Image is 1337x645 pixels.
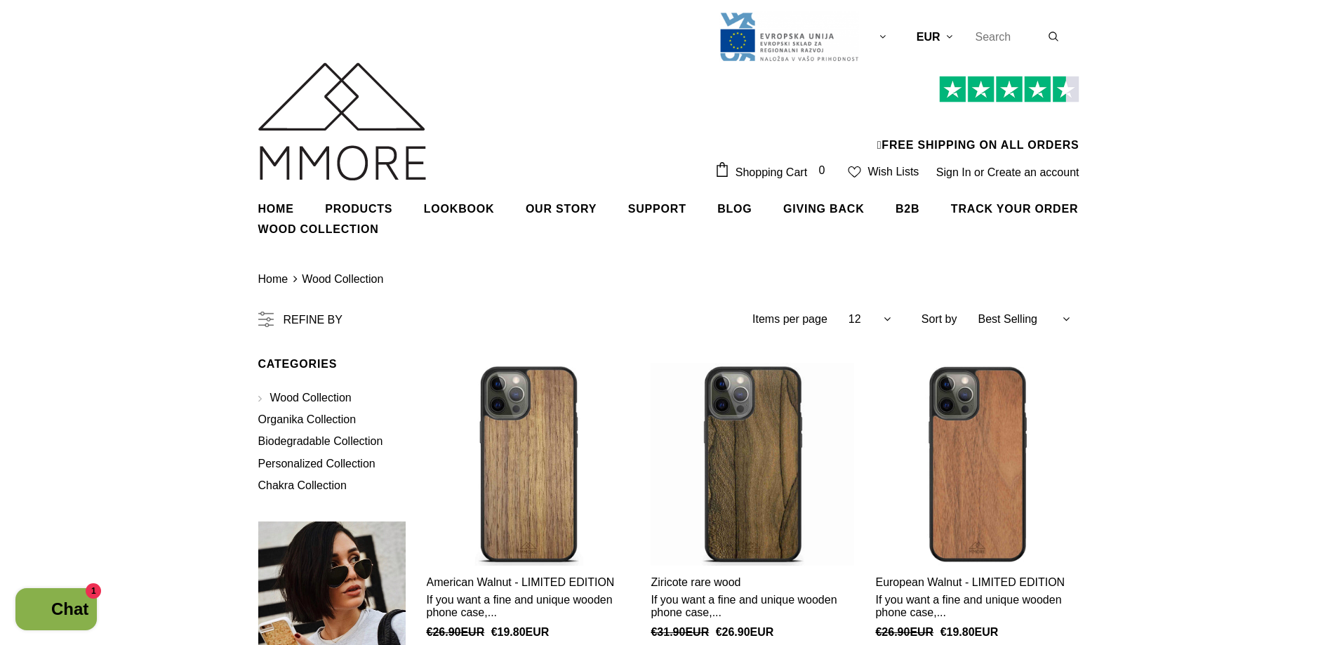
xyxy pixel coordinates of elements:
[258,479,347,491] span: Chakra Collection
[651,626,709,638] span: €31.90EUR
[978,313,1038,326] span: Best Selling
[917,31,940,44] span: EUR
[628,203,686,215] span: support
[258,408,357,430] a: Organika Collection
[736,166,807,179] span: Shopping Cart
[258,273,288,286] a: Home
[875,576,1079,589] a: European Walnut - LIMITED EDITION
[875,576,1065,588] span: European Walnut - LIMITED EDITION
[258,453,375,474] a: Personalized Collection
[714,102,1079,139] iframe: Customer reviews powered by Trustpilot
[940,626,999,638] span: €19.80EUR
[875,626,933,638] span: €26.90EUR
[258,387,352,408] a: Wood Collection
[258,435,383,447] span: Biodegradable Collection
[325,203,392,215] span: Products
[651,576,854,589] a: Ziricote rare wood
[491,626,550,638] span: €19.80EUR
[651,576,740,588] span: Ziricote rare wood
[427,576,630,589] a: American Walnut - LIMITED EDITION
[716,626,774,638] span: €26.90EUR
[719,30,859,42] a: Javni Razpis
[258,203,294,215] span: Home
[987,166,1079,178] a: Create an account
[302,273,383,285] a: Wood Collection
[651,594,854,620] div: If you want a fine and unique wooden phone case,...
[717,203,752,215] span: Blog
[258,358,338,370] span: Categories
[424,203,495,215] span: Lookbook
[258,62,426,180] img: MMORE Cases
[939,76,1079,103] img: Trust Pilot Stars
[849,313,861,326] span: 12
[284,314,342,326] span: Refine by
[714,82,1079,151] span: FREE SHIPPING ON ALL ORDERS
[424,191,495,226] a: Lookbook
[258,430,383,452] a: Biodegradable Collection
[11,588,101,634] inbox-online-store-chat: Shopify online store chat
[258,458,375,470] span: Personalized Collection
[427,576,615,588] span: American Walnut - LIMITED EDITION
[258,413,357,425] span: Organika Collection
[896,191,919,226] a: B2B
[922,313,957,326] label: Sort by
[936,166,971,178] a: Sign In
[427,626,485,638] span: €26.90EUR
[967,27,1048,46] input: Search Site
[752,313,827,326] label: Items per page
[875,594,1079,620] div: If you want a fine and unique wooden phone case,...
[896,203,919,215] span: B2B
[783,203,864,215] span: Giving back
[867,166,919,178] span: Wish Lists
[719,11,859,62] img: Javni Razpis
[628,191,686,226] a: support
[848,161,919,184] a: Wish Lists
[258,474,347,496] a: Chakra Collection
[951,191,1078,226] a: Track your order
[427,594,630,620] div: If you want a fine and unique wooden phone case,...
[714,161,837,182] a: Shopping Cart 0
[814,163,830,179] span: 0
[783,191,864,226] a: Giving back
[951,203,1078,215] span: Track your order
[717,191,752,226] a: Blog
[974,166,984,178] span: or
[325,191,392,226] a: Products
[526,191,597,226] a: Our Story
[526,203,597,215] span: Our Story
[258,223,379,235] span: Wood Collection
[258,191,294,226] a: Home
[270,392,352,404] span: Wood Collection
